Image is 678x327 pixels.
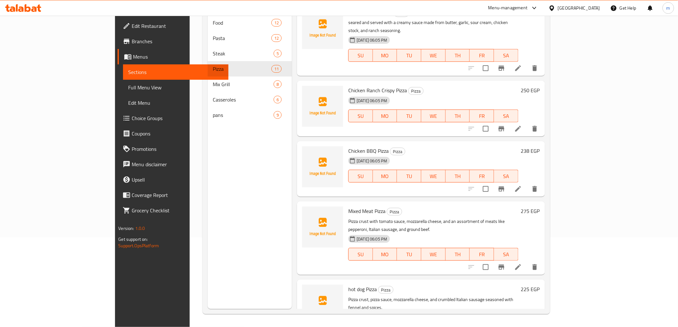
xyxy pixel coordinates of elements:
button: MO [373,110,397,122]
span: Upsell [132,176,223,184]
span: [DATE] 06:05 PM [354,158,390,164]
span: Branches [132,37,223,45]
span: Select to update [479,182,492,196]
span: TU [400,250,419,259]
a: Menu disclaimer [118,157,228,172]
span: Edit Restaurant [132,22,223,30]
span: 12 [272,35,281,41]
button: WE [421,248,446,261]
div: Menu-management [488,4,528,12]
span: Pizza [213,65,271,73]
button: SU [348,49,373,62]
span: FR [472,111,492,121]
span: Pizza [409,87,423,95]
div: items [274,111,282,119]
span: FR [472,172,492,181]
span: TU [400,172,419,181]
div: items [274,50,282,57]
button: TH [446,248,470,261]
div: Pizza [390,148,405,155]
span: MO [376,111,395,121]
a: Promotions [118,141,228,157]
img: Chicken Ranch Crispy Pizza [302,86,343,127]
a: Edit menu item [514,125,522,133]
span: Version: [118,224,134,233]
span: WE [424,250,443,259]
a: Coverage Report [118,187,228,203]
div: [GEOGRAPHIC_DATA] [558,4,600,12]
span: SU [351,111,370,121]
img: Chicken Ranch Pizza [302,8,343,49]
span: 11 [272,66,281,72]
span: Pizza [387,208,402,216]
a: Choice Groups [118,110,228,126]
button: TU [397,110,421,122]
span: Edit Menu [128,99,223,107]
span: Food [213,19,271,27]
span: TU [400,51,419,60]
span: pans [213,111,274,119]
a: Grocery Checklist [118,203,228,218]
img: hot dog Pizza [302,285,343,326]
div: items [274,80,282,88]
div: items [271,34,282,42]
div: Casseroles6 [208,92,292,107]
span: Mixed Meat Pizza [348,206,385,216]
a: Branches [118,34,228,49]
button: TU [397,248,421,261]
span: Full Menu View [128,84,223,91]
span: MO [376,51,395,60]
button: WE [421,49,446,62]
div: Casseroles [213,96,274,103]
span: Menus [133,53,223,61]
button: FR [470,49,494,62]
img: Mixed Meat Pizza [302,207,343,248]
button: FR [470,248,494,261]
span: TH [448,172,467,181]
span: TH [448,111,467,121]
span: 6 [274,97,281,103]
a: Edit menu item [514,263,522,271]
p: seared and served with a creamy sauce made from butter, garlic, sour cream, chicken stock, and ra... [348,19,518,35]
span: [DATE] 06:05 PM [354,37,390,43]
span: SU [351,51,370,60]
button: TU [397,49,421,62]
span: Grocery Checklist [132,207,223,214]
a: Edit Restaurant [118,18,228,34]
h6: 275 EGP [521,207,540,216]
span: 12 [272,20,281,26]
a: Edit menu item [514,64,522,72]
button: delete [527,181,542,197]
span: Steak [213,50,274,57]
span: Pasta [213,34,271,42]
span: SA [497,111,516,121]
div: items [274,96,282,103]
button: FR [470,110,494,122]
span: SA [497,172,516,181]
span: [DATE] 06:05 PM [354,98,390,104]
button: SA [494,110,518,122]
button: delete [527,61,542,76]
button: MO [373,170,397,183]
div: Food12 [208,15,292,30]
span: Choice Groups [132,114,223,122]
span: Pizza [378,286,393,294]
button: SU [348,110,373,122]
h6: 225 EGP [521,285,540,294]
button: SU [348,248,373,261]
h6: 238 EGP [521,146,540,155]
button: TH [446,49,470,62]
span: 1.0.0 [135,224,145,233]
p: Pizza crust, pizza sauce, mozzarella cheese, and crumbled Italian sausage seasoned with fennel an... [348,296,518,312]
span: 8 [274,81,281,87]
span: Mix Grill [213,80,274,88]
button: MO [373,248,397,261]
button: SA [494,248,518,261]
a: Coupons [118,126,228,141]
